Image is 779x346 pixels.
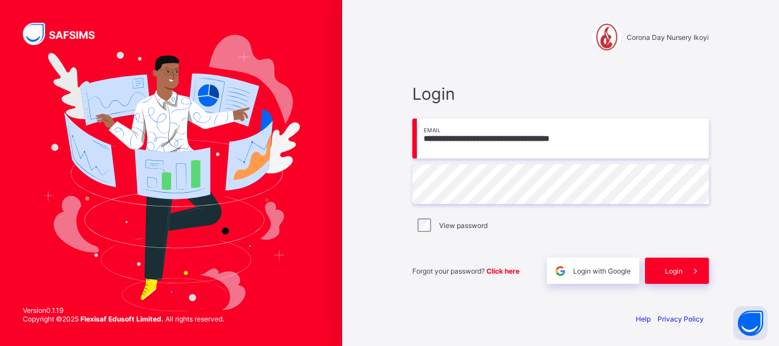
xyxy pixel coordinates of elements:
[439,221,488,230] label: View password
[412,267,520,275] span: Forgot your password?
[733,306,768,340] button: Open asap
[23,306,224,315] span: Version 0.1.19
[573,267,631,275] span: Login with Google
[80,315,164,323] strong: Flexisaf Edusoft Limited.
[486,267,520,275] a: Click here
[554,264,567,278] img: google.396cfc9801f0270233282035f929180a.svg
[636,315,651,323] a: Help
[627,33,709,42] span: Corona Day Nursery Ikoyi
[42,35,300,312] img: Hero Image
[23,315,224,323] span: Copyright © 2025 All rights reserved.
[412,84,709,104] span: Login
[23,23,108,45] img: SAFSIMS Logo
[665,267,683,275] span: Login
[658,315,704,323] a: Privacy Policy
